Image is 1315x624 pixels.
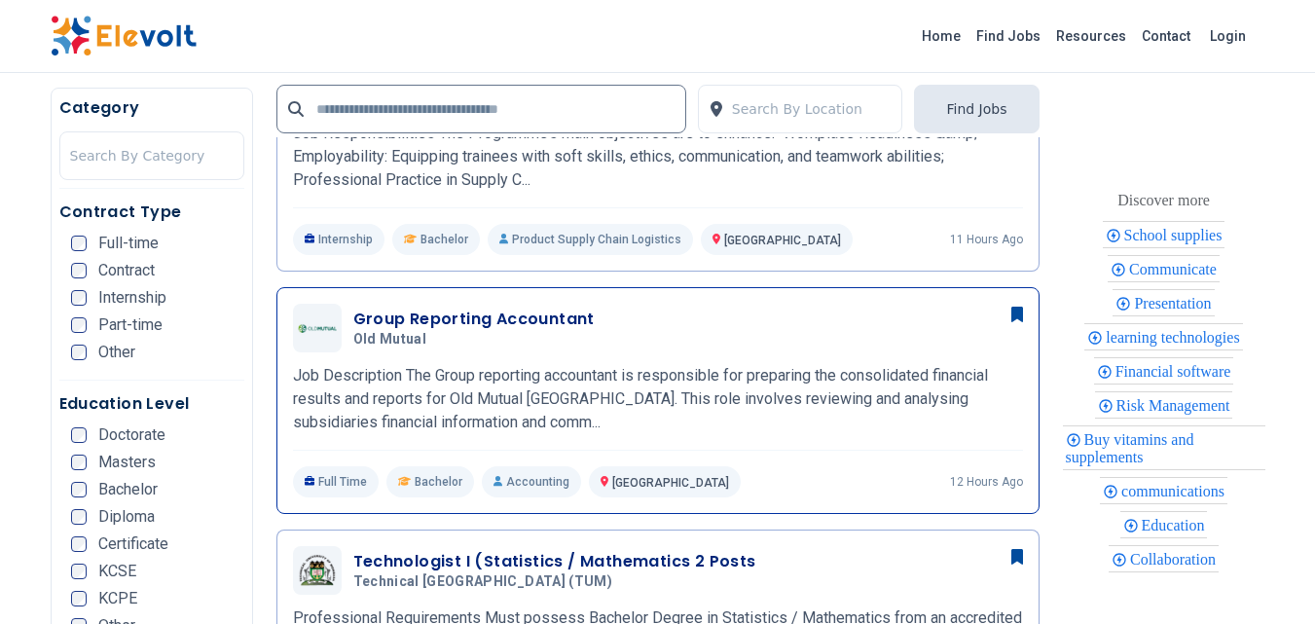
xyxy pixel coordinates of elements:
input: Diploma [71,509,87,525]
span: communications [1121,483,1230,499]
p: Job Description The Group reporting accountant is responsible for preparing the consolidated fina... [293,364,1023,434]
span: Diploma [98,509,155,525]
div: These are topics related to the article that might interest you [1117,187,1210,214]
p: Full Time [293,466,380,497]
a: Kenya Institute of Supplies Management (KISM)Apprentice Programme In Supply Chain Management At T... [293,46,1023,255]
span: Technical [GEOGRAPHIC_DATA] (TUM) [353,573,613,591]
div: Communicate [1108,255,1220,282]
div: Collaboration [1109,545,1219,572]
span: Old Mutual [353,331,427,349]
h3: Group Reporting Accountant [353,308,595,331]
input: Other [71,345,87,360]
input: Certificate [71,536,87,552]
span: Doctorate [98,427,165,443]
span: Bachelor [420,232,468,247]
span: Certificate [98,536,168,552]
h5: Education Level [59,392,244,416]
p: Internship [293,224,385,255]
span: KCPE [98,591,137,606]
a: Find Jobs [968,20,1048,52]
input: Internship [71,290,87,306]
a: Old MutualGroup Reporting AccountantOld MutualJob Description The Group reporting accountant is r... [293,304,1023,497]
span: Other [98,345,135,360]
span: Part-time [98,317,163,333]
img: Technical University of Mombasa (TUM) [298,554,337,586]
div: learning technologies [1084,323,1242,350]
input: Bachelor [71,482,87,497]
div: School supplies [1103,221,1225,248]
h5: Category [59,96,244,120]
a: Home [914,20,968,52]
p: Product Supply Chain Logistics [488,224,693,255]
div: Presentation [1113,289,1214,316]
a: Login [1198,17,1258,55]
input: KCPE [71,591,87,606]
span: Bachelor [415,474,462,490]
button: Find Jobs [914,85,1039,133]
span: Bachelor [98,482,158,497]
span: Internship [98,290,166,306]
p: 12 hours ago [950,474,1023,490]
span: learning technologies [1106,329,1245,346]
img: Elevolt [51,16,197,56]
span: Financial software [1115,363,1237,380]
span: Buy vitamins and supplements [1066,431,1194,465]
p: Accounting [482,466,581,497]
input: Doctorate [71,427,87,443]
span: Collaboration [1130,551,1222,568]
span: Masters [98,455,156,470]
span: Presentation [1134,295,1217,312]
a: Resources [1048,20,1134,52]
div: Financial software [1094,357,1234,385]
h3: Technologist I (Statistics / Mathematics 2 Posts [353,550,756,573]
div: communications [1100,477,1227,504]
span: Education [1142,517,1211,533]
p: Job Responsibilities The Programme’s main objectives are to enhance: Workplace Readiness &amp; Em... [293,122,1023,192]
div: Education [1120,511,1208,538]
span: Communicate [1129,261,1223,277]
input: KCSE [71,564,87,579]
span: Full-time [98,236,159,251]
span: School supplies [1124,227,1228,243]
input: Part-time [71,317,87,333]
img: Old Mutual [298,309,337,348]
span: Contract [98,263,155,278]
span: Risk Management [1116,397,1236,414]
h5: Contract Type [59,201,244,224]
input: Full-time [71,236,87,251]
div: Buy vitamins and supplements [1063,425,1265,470]
iframe: Chat Widget [1218,531,1315,624]
span: [GEOGRAPHIC_DATA] [724,234,841,247]
span: KCSE [98,564,136,579]
input: Contract [71,263,87,278]
span: [GEOGRAPHIC_DATA] [612,476,729,490]
p: 11 hours ago [950,232,1023,247]
a: Contact [1134,20,1198,52]
div: Risk Management [1095,391,1233,419]
input: Masters [71,455,87,470]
